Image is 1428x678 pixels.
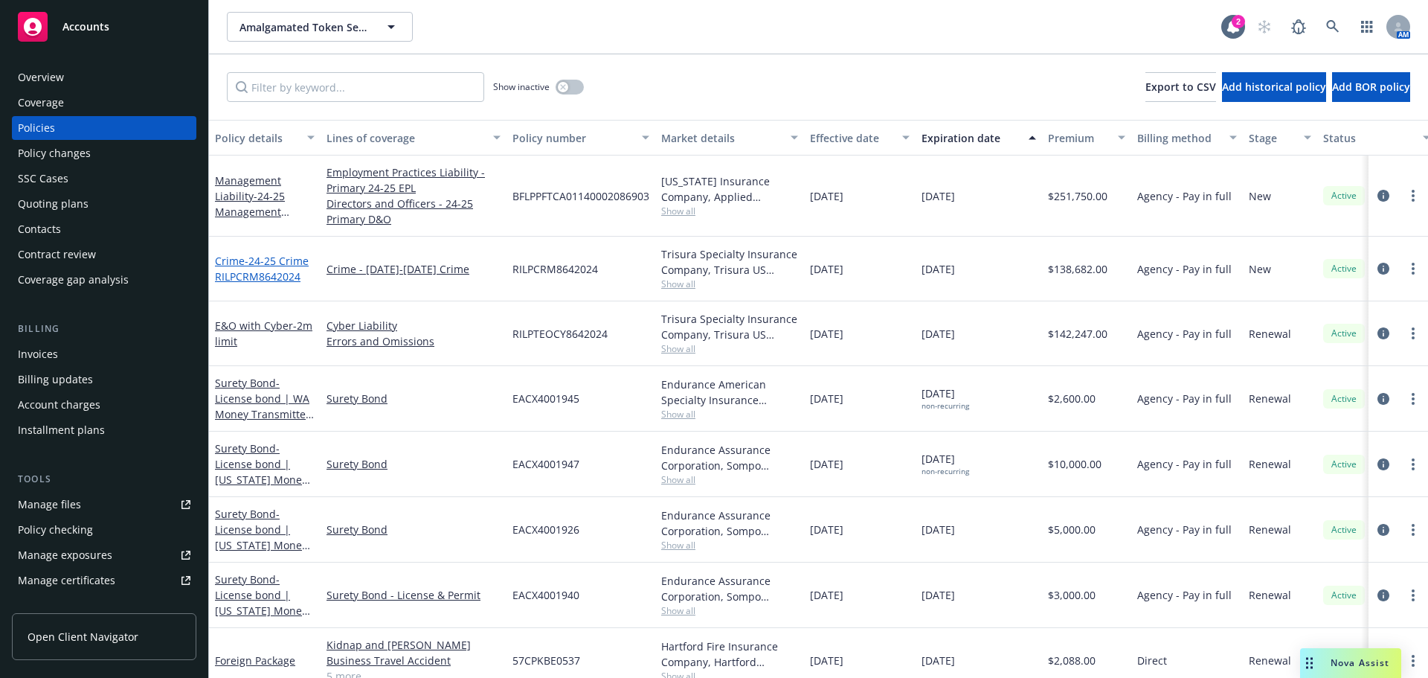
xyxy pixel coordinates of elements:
a: E&O with Cyber [215,319,312,348]
a: Surety Bond [215,572,307,633]
div: Contacts [18,217,61,241]
div: Endurance Assurance Corporation, Sompo International [661,442,798,473]
div: Policy checking [18,518,93,542]
span: Show all [661,408,798,420]
a: SSC Cases [12,167,196,191]
span: $2,600.00 [1048,391,1096,406]
span: Active [1329,523,1359,537]
span: [DATE] [810,587,843,603]
span: Direct [1137,653,1167,668]
a: Search [1318,12,1348,42]
span: Open Client Navigator [28,629,138,645]
span: Agency - Pay in full [1137,522,1232,537]
div: Coverage [18,91,64,115]
span: Renewal [1249,456,1291,472]
span: Show all [661,473,798,486]
span: Amalgamated Token Services, Inc. [239,19,368,35]
button: Policy number [506,120,655,156]
a: Policy changes [12,141,196,165]
div: Coverage gap analysis [18,268,129,292]
a: circleInformation [1374,390,1392,408]
div: Tools [12,472,196,487]
a: Surety Bond [327,456,501,472]
span: Show all [661,604,798,617]
div: Policy number [512,130,633,146]
span: Renewal [1249,391,1291,406]
div: Invoices [18,342,58,366]
div: non-recurring [922,401,969,411]
span: [DATE] [922,326,955,342]
span: EACX4001926 [512,522,579,537]
a: Kidnap and [PERSON_NAME] [327,637,501,653]
a: Surety Bond [327,522,501,537]
a: Errors and Omissions [327,333,501,349]
button: Add historical policy [1222,72,1326,102]
span: Add BOR policy [1332,80,1410,94]
div: Manage claims [18,594,93,618]
span: $2,088.00 [1048,653,1096,668]
div: Stage [1249,130,1295,146]
div: Lines of coverage [327,130,484,146]
span: Show all [661,205,798,217]
div: Market details [661,130,782,146]
a: more [1404,586,1422,604]
span: Agency - Pay in full [1137,326,1232,342]
div: [US_STATE] Insurance Company, Applied Underwriters, CRC Group [661,173,798,205]
span: Agency - Pay in full [1137,456,1232,472]
span: Agency - Pay in full [1137,261,1232,277]
a: more [1404,187,1422,205]
button: Market details [655,120,804,156]
span: EACX4001947 [512,456,579,472]
a: Account charges [12,393,196,417]
div: Manage files [18,493,81,517]
span: $142,247.00 [1048,326,1107,342]
a: Switch app [1352,12,1382,42]
div: Billing method [1137,130,1220,146]
input: Filter by keyword... [227,72,484,102]
div: Effective date [810,130,893,146]
span: - 24-25 Management Liability [215,189,289,234]
div: Trisura Specialty Insurance Company, Trisura US Insurance Group, Relm US Insurance Solutions, CRC... [661,311,798,342]
a: Cyber Liability [327,318,501,333]
a: Manage certificates [12,569,196,592]
span: [DATE] [922,261,955,277]
a: Coverage [12,91,196,115]
a: Employment Practices Liability - Primary 24-25 EPL [327,164,501,196]
button: Expiration date [916,120,1042,156]
span: Show inactive [493,80,550,93]
div: Billing updates [18,368,93,391]
div: Quoting plans [18,192,89,216]
div: Status [1323,130,1414,146]
div: Hartford Fire Insurance Company, Hartford Insurance Group [661,639,798,670]
a: circleInformation [1374,455,1392,473]
a: Report a Bug [1284,12,1313,42]
div: Manage exposures [18,543,112,567]
a: Manage exposures [12,543,196,567]
a: circleInformation [1374,586,1392,604]
a: Surety Bond [215,376,310,437]
button: Lines of coverage [321,120,506,156]
div: Policies [18,116,55,140]
span: [DATE] [922,386,969,411]
span: [DATE] [810,653,843,668]
span: [DATE] [922,587,955,603]
span: Add historical policy [1222,80,1326,94]
a: Surety Bond - License & Permit [327,587,501,603]
div: Overview [18,65,64,89]
span: $5,000.00 [1048,522,1096,537]
a: Accounts [12,6,196,48]
a: Business Travel Accident [327,653,501,668]
span: New [1249,261,1271,277]
button: Policy details [209,120,321,156]
a: Policies [12,116,196,140]
button: Stage [1243,120,1317,156]
div: 2 [1232,15,1245,28]
button: Amalgamated Token Services, Inc. [227,12,413,42]
span: [DATE] [922,451,969,476]
span: $3,000.00 [1048,587,1096,603]
div: Policy details [215,130,298,146]
div: Installment plans [18,418,105,442]
span: 57CPKBE0537 [512,653,580,668]
button: Billing method [1131,120,1243,156]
